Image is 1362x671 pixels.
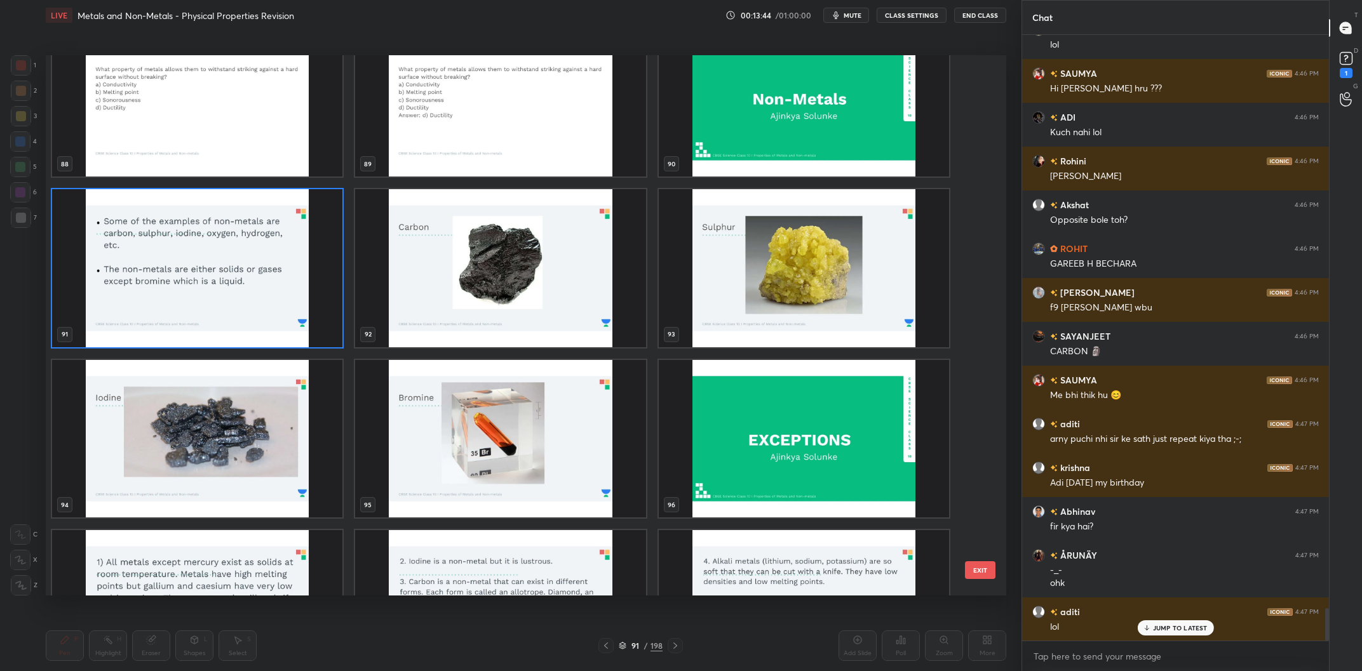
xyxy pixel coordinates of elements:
div: CARBON 🗿 [1050,345,1319,358]
p: Chat [1022,1,1063,34]
img: default.png [1032,199,1045,211]
img: 4f4ed6091b7d471d9600d2c7c717197f.jpg [1032,155,1045,168]
p: G [1353,81,1358,91]
h6: ÅRUNÄY [1058,548,1097,562]
div: X [10,550,37,570]
h6: SAUMYA [1058,67,1097,80]
img: default.png [1032,418,1045,430]
div: 4:46 PM [1295,376,1319,384]
img: iconic-dark.1390631f.png [1267,420,1293,428]
img: no-rating-badge.077c3623.svg [1050,552,1058,559]
div: / [644,642,648,649]
div: 4:46 PM [1295,114,1319,121]
h6: aditi [1058,417,1080,430]
div: Kuch nahi lol [1050,126,1319,139]
div: Opposite bole toh? [1050,214,1319,227]
div: Adi [DATE] my birthday [1050,477,1319,489]
h6: Abhinav [1058,505,1095,518]
div: Z [11,575,37,595]
div: 4 [10,131,37,152]
div: 4:47 PM [1295,508,1319,515]
div: 91 [629,642,642,649]
div: lol [1050,621,1319,634]
h6: Rohini [1058,154,1086,168]
div: 1 [11,55,36,76]
img: no-rating-badge.077c3623.svg [1050,609,1058,616]
div: ohk [1050,577,1319,590]
div: GAREEB H BECHARA [1050,258,1319,270]
h6: [PERSON_NAME] [1058,286,1135,299]
img: no-rating-badge.077c3623.svg [1050,333,1058,340]
img: no-rating-badge.077c3623.svg [1050,508,1058,515]
img: no-rating-badge.077c3623.svg [1050,70,1058,77]
div: fir kya hai? [1050,521,1319,533]
div: 4:46 PM [1295,201,1319,209]
img: b126f77004ee4c9888b28b072c8a7e1b.jpg [1032,111,1045,124]
img: Learner_Badge_hustler_a18805edde.svg [1050,245,1058,253]
div: [PERSON_NAME] [1050,170,1319,183]
img: iconic-dark.1390631f.png [1267,608,1293,616]
div: 4:46 PM [1295,157,1319,165]
div: Hi [PERSON_NAME] hru ??? [1050,83,1319,95]
img: no-rating-badge.077c3623.svg [1050,421,1058,428]
p: T [1354,10,1358,20]
img: iconic-dark.1390631f.png [1267,70,1292,77]
div: 3 [11,106,37,126]
div: 4:46 PM [1295,245,1319,253]
div: 4:47 PM [1295,420,1319,428]
img: no-rating-badge.077c3623.svg [1050,465,1058,472]
h6: Akshat [1058,198,1089,211]
h6: aditi [1058,605,1080,618]
div: lol [1050,39,1319,51]
div: grid [1022,35,1329,641]
div: 4:46 PM [1295,289,1319,296]
h6: ADI [1058,110,1075,124]
div: 4:46 PM [1295,70,1319,77]
div: 4:47 PM [1295,608,1319,616]
span: mute [844,11,861,20]
p: JUMP TO LATEST [1153,624,1208,632]
div: 4:46 PM [1295,333,1319,340]
img: no-rating-badge.077c3623.svg [1050,202,1058,209]
img: no-rating-badge.077c3623.svg [1050,377,1058,384]
img: iconic-dark.1390631f.png [1267,157,1292,165]
div: C [10,524,37,545]
img: no-rating-badge.077c3623.svg [1050,289,1058,296]
img: dd533b3cba714d5d92279f7d0f30e1f9.jpg [1032,374,1045,387]
img: dd533b3cba714d5d92279f7d0f30e1f9.jpg [1032,67,1045,80]
h6: krishna [1058,461,1090,474]
button: mute [823,8,869,23]
img: 599055bc1cb541b99b1a70a2069e4074.jpg [1032,330,1045,343]
img: iconic-dark.1390631f.png [1267,289,1292,296]
div: 2 [11,81,37,101]
button: CLASS SETTINGS [877,8,947,23]
img: default.png [1032,606,1045,618]
div: f9 [PERSON_NAME] wbu [1050,302,1319,314]
button: End Class [954,8,1006,23]
div: arny puchi nhi sir ke sath just repeat kiya tha ;-; [1050,433,1319,446]
img: iconic-dark.1390631f.png [1267,464,1293,472]
div: 4:47 PM [1295,464,1319,472]
img: bf1e2fa48d04411e89484db3b4954396.jpg [1032,286,1045,299]
h6: SAUMYA [1058,373,1097,387]
div: 6 [10,182,37,203]
img: 35a53c384ae641a4ba2ea8f89165a3f0.jpg [1032,505,1045,518]
div: grid [46,55,984,595]
h6: ROHIT [1058,242,1088,255]
h4: Metals and Non-Metals - Physical Properties Revision [78,10,294,22]
div: -_- [1050,564,1319,577]
img: no-rating-badge.077c3623.svg [1050,114,1058,121]
div: 1 [1340,68,1352,78]
div: 5 [10,157,37,177]
div: 4:47 PM [1295,552,1319,559]
div: LIVE [46,8,72,23]
p: D [1354,46,1358,55]
img: no-rating-badge.077c3623.svg [1050,158,1058,165]
img: default.png [1032,462,1045,474]
img: iconic-dark.1390631f.png [1267,376,1292,384]
div: 198 [651,640,663,651]
img: 1ccd9a5da6854b56833a791a489a0555.jpg [1032,242,1045,255]
h6: SAYANJEET [1058,329,1110,343]
div: Me bhi thik hu 😊 [1050,389,1319,402]
div: 7 [11,208,37,228]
